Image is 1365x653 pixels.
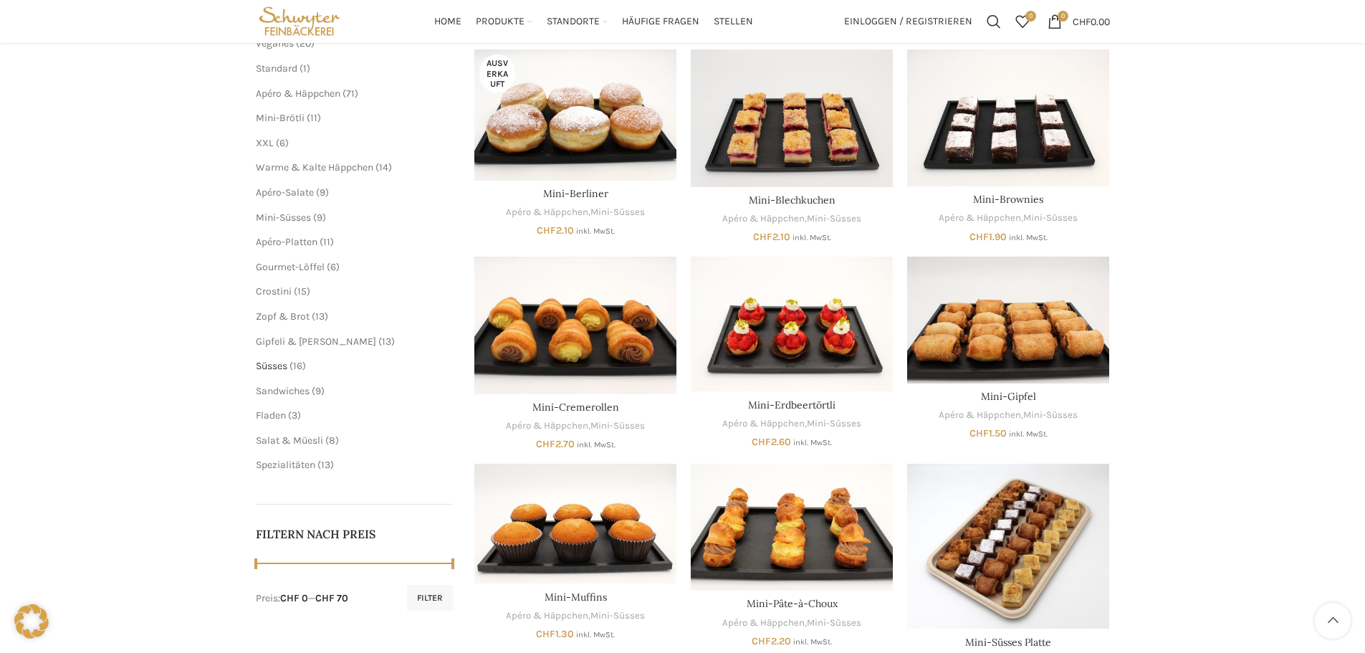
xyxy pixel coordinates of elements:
[1009,429,1048,439] small: inkl. MwSt.
[434,7,461,36] a: Home
[907,409,1109,422] div: ,
[969,231,1007,243] bdi: 1.90
[747,597,838,610] a: Mini-Pâte-à-Choux
[691,616,893,630] div: ,
[547,7,608,36] a: Standorte
[907,211,1109,225] div: ,
[590,419,645,433] a: Mini-Süsses
[256,62,297,75] a: Standard
[973,193,1043,206] a: Mini-Brownies
[329,434,335,447] span: 8
[256,112,305,124] a: Mini-Brötli
[256,591,348,606] div: Preis: —
[303,62,307,75] span: 1
[691,212,893,226] div: ,
[691,257,893,391] a: Mini-Erdbeertörtli
[300,37,311,49] span: 20
[749,194,835,206] a: Mini-Blechkuchen
[506,609,588,623] a: Apéro & Häppchen
[256,87,340,100] a: Apéro & Häppchen
[320,186,325,199] span: 9
[1073,15,1091,27] span: CHF
[969,231,989,243] span: CHF
[907,49,1109,186] a: Mini-Brownies
[837,7,980,36] a: Einloggen / Registrieren
[722,417,805,431] a: Apéro & Häppchen
[753,231,790,243] bdi: 2.10
[590,206,645,219] a: Mini-Süsses
[722,616,805,630] a: Apéro & Häppchen
[379,161,388,173] span: 14
[1073,15,1110,27] bdi: 0.00
[981,390,1036,403] a: Mini-Gipfel
[748,399,835,411] a: Mini-Erdbeertörtli
[807,616,861,630] a: Mini-Süsses
[536,438,555,450] span: CHF
[844,16,972,27] span: Einloggen / Registrieren
[752,436,771,448] span: CHF
[1040,7,1117,36] a: 0 CHF0.00
[256,310,310,323] a: Zopf & Brot
[476,7,532,36] a: Produkte
[256,459,315,471] span: Spezialitäten
[532,401,619,414] a: Mini-Cremerollen
[474,464,676,583] a: Mini-Muffins
[1023,211,1078,225] a: Mini-Süsses
[691,464,893,591] a: Mini-Pâte-à-Choux
[256,409,286,421] a: Fladen
[256,236,317,248] span: Apéro-Platten
[1025,11,1036,22] span: 0
[382,335,391,348] span: 13
[256,335,376,348] a: Gipfeli & [PERSON_NAME]
[622,15,699,29] span: Häufige Fragen
[256,161,373,173] span: Warme & Kalte Häppchen
[1315,603,1351,639] a: Scroll to top button
[346,87,355,100] span: 71
[256,434,323,447] a: Salat & Müesli
[1009,233,1048,242] small: inkl. MwSt.
[317,211,322,224] span: 9
[691,417,893,431] div: ,
[1058,11,1068,22] span: 0
[279,137,285,149] span: 6
[476,15,525,29] span: Produkte
[543,187,608,200] a: Mini-Berliner
[752,436,791,448] bdi: 2.60
[622,7,699,36] a: Häufige Fragen
[714,7,753,36] a: Stellen
[256,137,274,149] span: XXL
[293,360,302,372] span: 16
[752,635,791,647] bdi: 2.20
[1008,7,1037,36] div: Meine Wunschliste
[474,49,676,180] a: Mini-Berliner
[256,14,344,27] a: Site logo
[256,385,310,397] a: Sandwiches
[256,360,287,372] a: Süsses
[576,630,615,639] small: inkl. MwSt.
[807,417,861,431] a: Mini-Süsses
[722,212,805,226] a: Apéro & Häppchen
[323,236,330,248] span: 11
[256,37,294,49] span: Veganes
[590,609,645,623] a: Mini-Süsses
[474,419,676,433] div: ,
[537,224,556,237] span: CHF
[256,211,311,224] a: Mini-Süsses
[577,440,616,449] small: inkl. MwSt.
[310,112,317,124] span: 11
[1008,7,1037,36] a: 0
[256,285,292,297] a: Crostini
[256,186,314,199] a: Apéro-Salate
[939,409,1021,422] a: Apéro & Häppchen
[315,385,321,397] span: 9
